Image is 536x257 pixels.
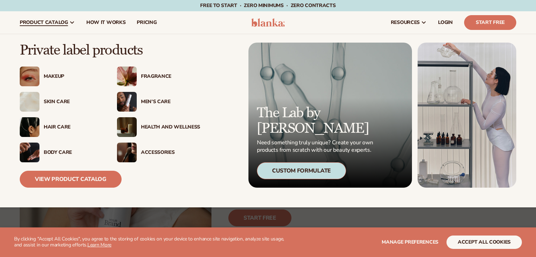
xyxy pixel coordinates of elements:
img: Pink blooming flower. [117,67,137,86]
a: LOGIN [432,11,458,34]
a: Learn More [87,242,111,248]
span: resources [391,20,420,25]
a: product catalog [14,11,81,34]
div: Fragrance [141,74,200,80]
img: logo [251,18,285,27]
a: Male holding moisturizer bottle. Men’s Care [117,92,200,112]
p: By clicking "Accept All Cookies", you agree to the storing of cookies on your device to enhance s... [14,236,292,248]
a: View Product Catalog [20,171,122,188]
a: Female with makeup brush. Accessories [117,143,200,162]
a: Female with glitter eye makeup. Makeup [20,67,103,86]
a: Male hand applying moisturizer. Body Care [20,143,103,162]
div: Health And Wellness [141,124,200,130]
img: Female with makeup brush. [117,143,137,162]
a: Microscopic product formula. The Lab by [PERSON_NAME] Need something truly unique? Create your ow... [248,43,412,188]
img: Candles and incense on table. [117,117,137,137]
a: Cream moisturizer swatch. Skin Care [20,92,103,112]
img: Male holding moisturizer bottle. [117,92,137,112]
span: How It Works [86,20,126,25]
p: Private label products [20,43,200,58]
img: Female in lab with equipment. [418,43,516,188]
div: Hair Care [44,124,103,130]
a: Pink blooming flower. Fragrance [117,67,200,86]
span: Free to start · ZERO minimums · ZERO contracts [200,2,335,9]
img: Male hand applying moisturizer. [20,143,39,162]
a: Candles and incense on table. Health And Wellness [117,117,200,137]
button: Manage preferences [382,236,438,249]
button: accept all cookies [446,236,522,249]
div: Custom Formulate [257,162,346,179]
p: The Lab by [PERSON_NAME] [257,105,375,136]
div: Skin Care [44,99,103,105]
img: Female hair pulled back with clips. [20,117,39,137]
img: Cream moisturizer swatch. [20,92,39,112]
div: Body Care [44,150,103,156]
a: Female hair pulled back with clips. Hair Care [20,117,103,137]
div: Men’s Care [141,99,200,105]
span: product catalog [20,20,68,25]
img: Female with glitter eye makeup. [20,67,39,86]
a: pricing [131,11,162,34]
span: Manage preferences [382,239,438,245]
span: LOGIN [438,20,453,25]
span: pricing [137,20,156,25]
a: How It Works [81,11,131,34]
a: resources [385,11,432,34]
div: Makeup [44,74,103,80]
div: Accessories [141,150,200,156]
p: Need something truly unique? Create your own products from scratch with our beauty experts. [257,139,375,154]
a: Start Free [464,15,516,30]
